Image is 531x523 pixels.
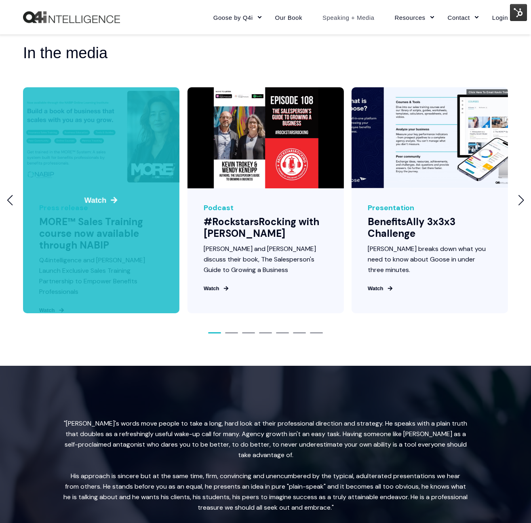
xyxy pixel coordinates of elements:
span: Watch [21,195,181,206]
a: 2 / 7 [188,87,344,313]
span: Go to slide 6 [293,332,306,333]
span: Go to slide 5 [276,332,289,333]
span: Go to slide 7 [310,332,323,333]
h2: In the media [23,43,294,63]
span: Go to slide 3 [242,332,255,333]
a: Back to Home [23,11,120,23]
span: Go to slide 4 [259,332,272,333]
div: Next slide [518,195,524,205]
a: 1 / 7 [23,87,179,313]
div: Previous slide [7,195,13,205]
span: "[PERSON_NAME]'s words move people to take a long, hard look at their professional direction and ... [63,419,468,512]
a: 3 / 7 [352,87,508,313]
img: HubSpot Tools Menu Toggle [510,4,527,21]
img: Q4intelligence, LLC logo [23,11,120,23]
span: Go to slide 1 [208,332,221,333]
span: Go to slide 2 [225,332,238,333]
